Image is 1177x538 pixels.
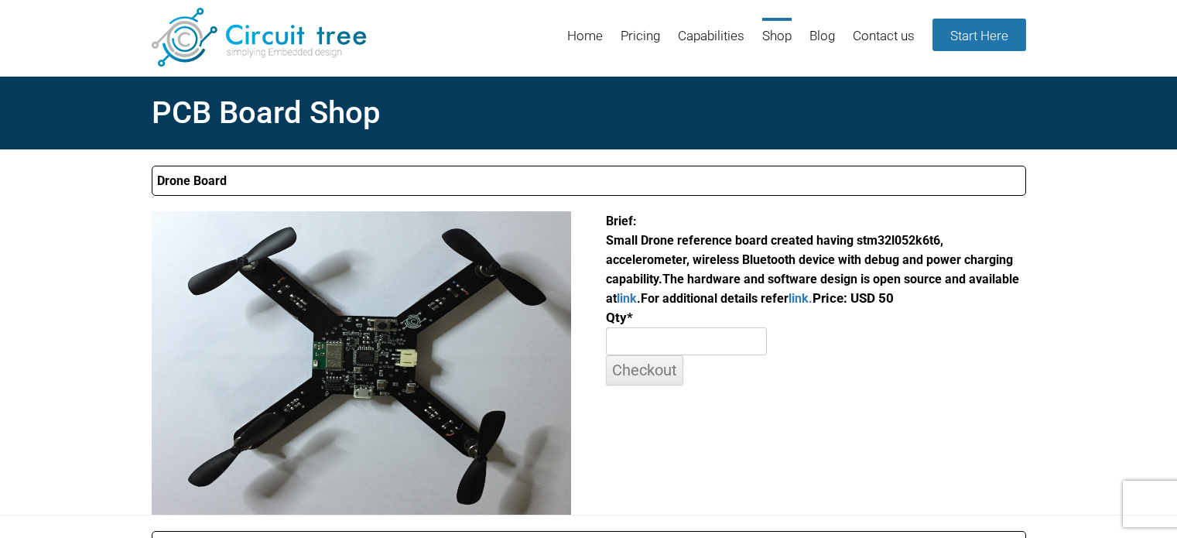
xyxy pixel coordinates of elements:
a: link [617,291,637,306]
img: Circuit Tree [152,8,366,67]
a: Pricing [621,18,660,68]
a: Contact us [853,18,915,68]
h1: PCB Board Shop [152,90,1026,136]
a: link. [789,291,813,306]
a: Blog [809,18,835,68]
a: Home [567,18,603,68]
input: Checkout [606,355,683,386]
span: Brief: Small Drone reference board created having stm32l052k6t6, accelerometer, wireless Bluetoot... [606,214,1013,286]
a: Start Here [932,19,1026,51]
div: Price: USD 50 Qty [606,211,1025,386]
a: Capabilities [678,18,744,68]
summary: Drone Board [152,166,1026,196]
span: The hardware and software design is open source and available at . [606,272,1019,306]
a: Shop [762,18,792,68]
span: For additional details refer [641,291,813,306]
